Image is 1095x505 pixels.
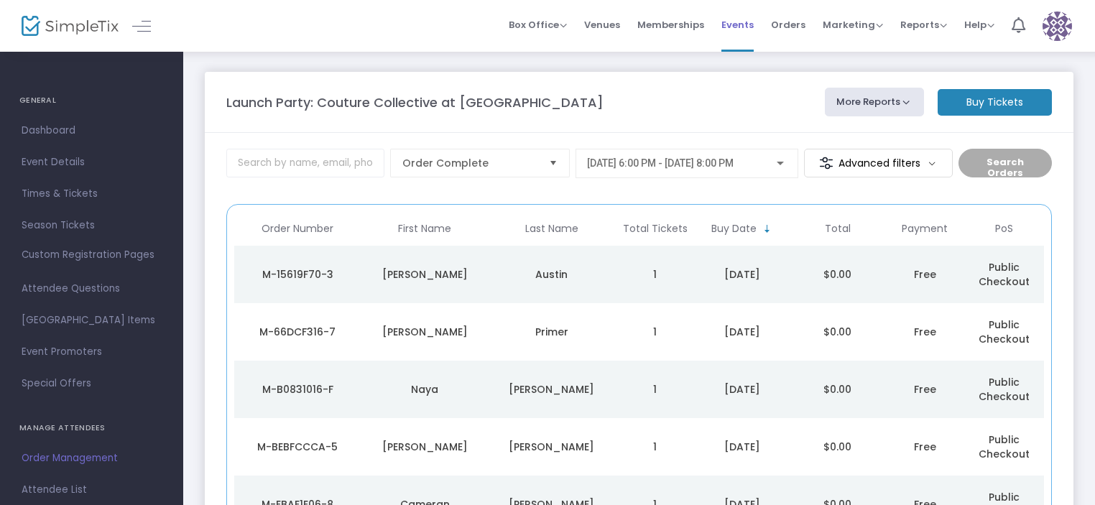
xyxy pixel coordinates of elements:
span: Free [914,440,936,454]
span: Public Checkout [979,318,1030,346]
span: Last Name [525,223,578,235]
td: 1 [615,361,694,418]
span: Public Checkout [979,432,1030,461]
span: Help [964,18,994,32]
span: Free [914,325,936,339]
td: $0.00 [790,361,885,418]
div: Richardson [492,440,612,454]
div: 9/17/2024 [698,440,787,454]
td: 1 [615,246,694,303]
input: Search by name, email, phone, order number, ip address, or last 4 digits of card [226,149,384,177]
span: Public Checkout [979,260,1030,289]
span: Free [914,267,936,282]
img: filter [819,156,833,170]
td: $0.00 [790,303,885,361]
div: 9/17/2024 [698,267,787,282]
div: Tracy [365,267,485,282]
th: Total Tickets [615,212,694,246]
h4: GENERAL [19,86,164,115]
div: 9/17/2024 [698,382,787,397]
span: Buy Date [711,223,757,235]
span: Box Office [509,18,567,32]
span: [DATE] 6:00 PM - [DATE] 8:00 PM [587,157,734,169]
span: Marketing [823,18,883,32]
m-button: Advanced filters [804,149,953,177]
span: Total [825,223,851,235]
span: Order Complete [402,156,537,170]
td: 1 [615,418,694,476]
span: Events [721,6,754,43]
button: Select [543,149,563,177]
div: Patterson [492,382,612,397]
span: Free [914,382,936,397]
div: Primer [492,325,612,339]
div: Naya [365,382,485,397]
div: M-BEBFCCCA-5 [238,440,358,454]
span: Season Tickets [22,216,162,235]
m-button: Buy Tickets [938,89,1052,116]
h4: MANAGE ATTENDEES [19,414,164,443]
span: Reports [900,18,947,32]
td: $0.00 [790,418,885,476]
span: Special Offers [22,374,162,393]
m-panel-title: Launch Party: Couture Collective at [GEOGRAPHIC_DATA] [226,93,604,112]
span: Custom Registration Pages [22,248,154,262]
div: M-66DCF316-7 [238,325,358,339]
td: $0.00 [790,246,885,303]
span: Event Details [22,153,162,172]
span: Venues [584,6,620,43]
span: PoS [995,223,1013,235]
div: M-15619F70-3 [238,267,358,282]
span: Sortable [762,223,773,235]
span: [GEOGRAPHIC_DATA] Items [22,311,162,330]
div: 9/17/2024 [698,325,787,339]
span: Orders [771,6,805,43]
span: First Name [398,223,451,235]
div: Austin [492,267,612,282]
div: M-B0831016-F [238,382,358,397]
span: Attendee List [22,481,162,499]
span: Dashboard [22,121,162,140]
span: Event Promoters [22,343,162,361]
span: Payment [902,223,948,235]
span: Memberships [637,6,704,43]
span: Order Number [262,223,333,235]
span: Attendee Questions [22,279,162,298]
span: Public Checkout [979,375,1030,404]
span: Times & Tickets [22,185,162,203]
td: 1 [615,303,694,361]
div: Nakiya [365,325,485,339]
span: Order Management [22,449,162,468]
div: Joshua [365,440,485,454]
button: More Reports [825,88,924,116]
